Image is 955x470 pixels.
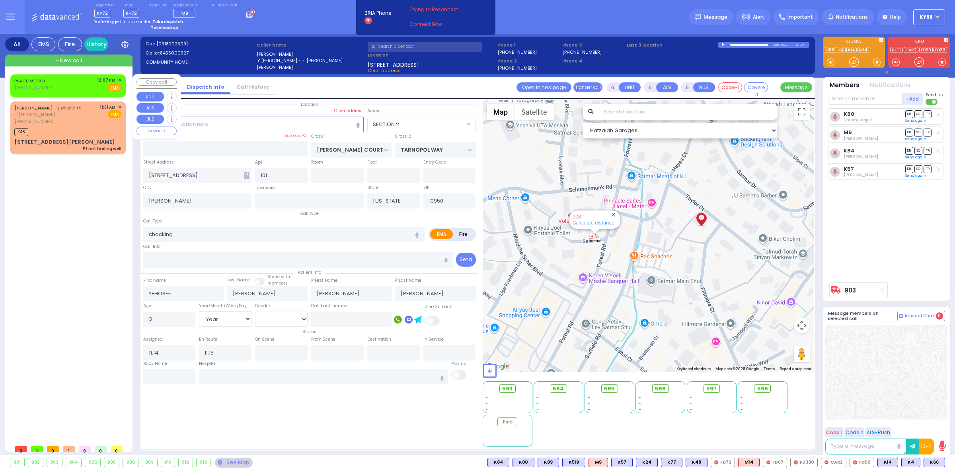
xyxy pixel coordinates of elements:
span: Yoel Wiesenfeld [844,172,878,178]
a: Calculate distance [573,220,614,226]
div: BLS [661,458,682,467]
label: Floor [367,159,377,166]
div: K4 [901,458,920,467]
button: Copy call [136,78,177,86]
img: red-radio-icon.svg [766,460,770,464]
label: Caller name [257,42,365,49]
u: EMS [111,85,119,91]
button: UNIT [619,82,641,92]
label: Room [311,159,323,166]
span: 0 [936,312,943,320]
div: BLS [611,458,633,467]
span: M9 [181,10,188,16]
img: Logo [31,12,84,22]
span: - [588,394,590,400]
a: Open this area in Google Maps (opens a new window) [485,361,511,372]
a: Send again [905,137,926,141]
label: From Scene [311,336,335,343]
button: ALS [136,103,164,113]
span: DR [905,147,913,154]
label: Caller: [146,50,254,57]
span: 1 [31,446,43,452]
span: TR [924,147,932,154]
div: All [5,37,29,51]
a: FD33 [934,47,947,53]
div: BLS [513,458,534,467]
span: SECTION 2 [368,117,464,131]
span: - [588,400,590,406]
span: Status [298,329,320,335]
label: Apt [255,159,262,166]
label: [PERSON_NAME] [257,64,365,71]
div: 909 [142,458,157,467]
label: Age [143,303,151,309]
button: Internal Chat 0 [897,311,945,321]
span: - [741,406,743,412]
div: 904 [66,458,82,467]
span: Phone 3 [562,42,624,49]
button: ALS-Rush [865,427,891,437]
span: 599 [757,385,768,393]
img: message.svg [695,14,701,20]
span: 11:31 AM [100,104,115,110]
span: SECTION 2 [373,121,399,129]
label: ZIP [423,185,429,191]
a: CAR2 [904,47,918,53]
span: ר' [PERSON_NAME] [14,111,82,118]
div: 902 [28,458,43,467]
button: Toggle fullscreen view [794,104,810,120]
div: M14 [738,458,760,467]
span: KY72 [94,9,110,18]
span: Alert [753,14,764,21]
input: Search a contact [368,42,482,52]
button: Code 2 [844,427,864,437]
a: K57 [844,166,854,172]
a: Send again [905,155,926,160]
a: PLACE METRO [14,78,45,84]
img: red-radio-icon.svg [824,460,828,464]
strong: Take dispatch [152,19,183,25]
button: Show street map [487,104,515,120]
label: Use Callback [425,304,452,310]
label: Last Name [227,277,250,283]
span: 8455000927 [160,50,189,56]
span: - [485,394,488,400]
input: Search member [828,93,902,105]
span: Location [297,101,322,107]
label: [PHONE_NUMBER] [562,49,602,55]
span: 0 [15,446,27,452]
span: Call type [296,211,323,216]
span: SO [914,129,922,136]
span: 0 [47,446,59,452]
label: Lines [123,3,139,8]
button: Message [780,82,812,92]
button: Close [610,211,617,218]
a: M9 [844,129,852,135]
button: +Add [902,93,923,105]
label: Call Info [143,244,160,250]
span: 596 [655,385,666,393]
div: See map [215,458,252,468]
a: Send again [905,118,926,123]
a: FD50 [919,47,933,53]
label: En Route [199,336,217,343]
div: / [779,40,781,49]
span: TR [924,129,932,136]
label: ר' [PERSON_NAME] - ר' [PERSON_NAME] [257,57,365,64]
span: [PHONE_NUMBER] [14,118,54,125]
label: On Scene [255,336,275,343]
div: K48 [686,458,707,467]
span: DR [905,165,913,173]
span: Notifications [836,14,868,21]
div: K57 [611,458,633,467]
label: Township [255,185,275,191]
span: DR [905,129,913,136]
span: SO [914,110,922,118]
label: Back Home [143,361,167,367]
span: SO [914,165,922,173]
a: K80 [844,111,854,117]
input: Search location [598,104,778,120]
button: UNIT [136,92,164,101]
span: Fire [503,418,513,426]
span: Phone 4 [562,58,624,64]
